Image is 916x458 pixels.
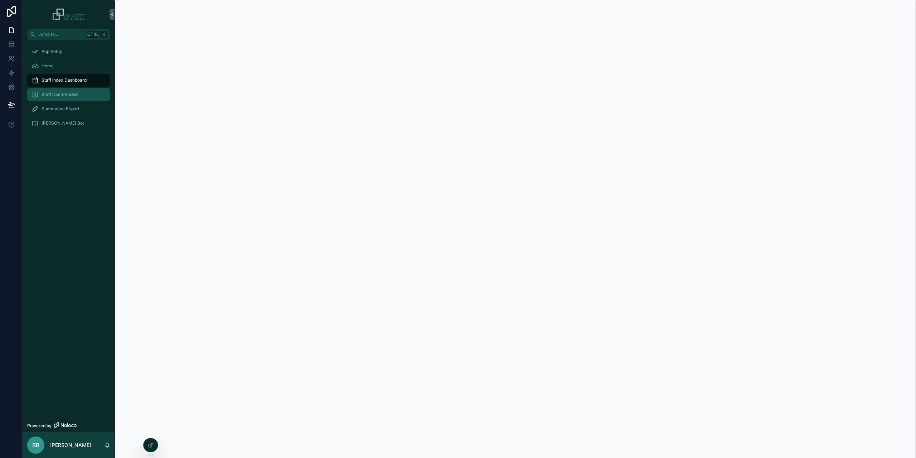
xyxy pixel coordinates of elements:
div: scrollable content [23,40,114,139]
a: [PERSON_NAME] Bot [27,117,110,130]
a: Summative Report [27,102,110,115]
a: Staff Index Dashboard [27,74,110,87]
span: Staff Open-Ended [42,92,78,97]
span: Home [42,63,54,69]
p: [PERSON_NAME] [50,442,91,449]
a: Powered by [23,419,114,432]
img: App logo [53,9,84,20]
a: App Setup [27,45,110,58]
a: Staff Open-Ended [27,88,110,101]
span: K [101,32,107,37]
span: Staff Index Dashboard [42,77,87,83]
span: SB [32,441,40,449]
span: Powered by [27,423,52,429]
span: Jump to... [38,32,84,37]
span: Ctrl [87,31,99,38]
span: [PERSON_NAME] Bot [42,120,84,126]
a: Home [27,59,110,72]
span: Summative Report [42,106,79,112]
button: Jump to...CtrlK [27,29,110,40]
span: App Setup [42,49,62,54]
